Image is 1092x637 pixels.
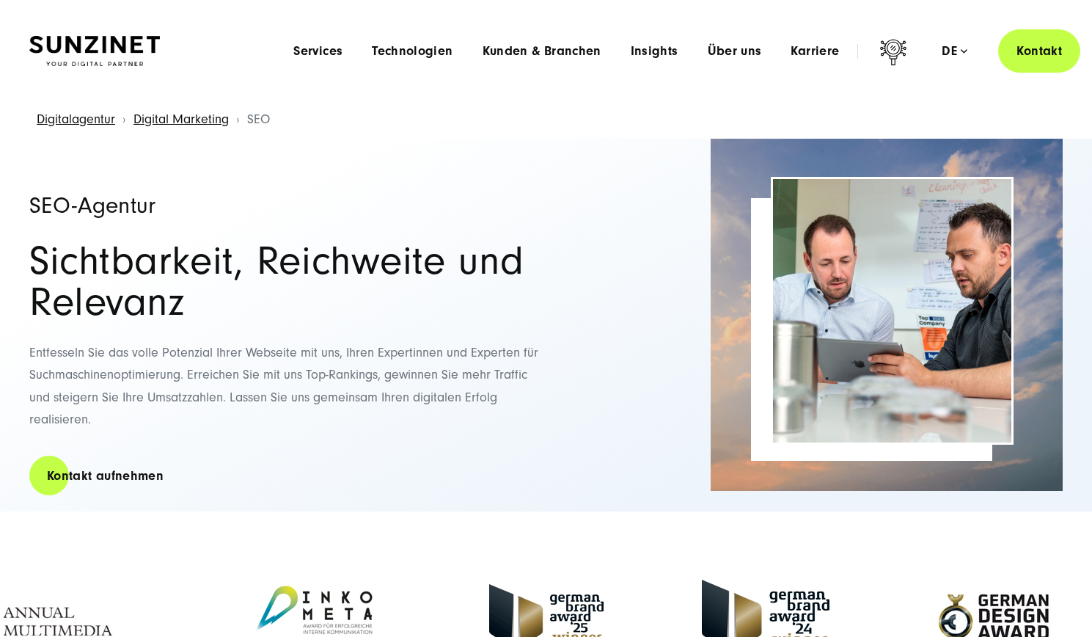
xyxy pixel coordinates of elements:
span: Entfesseln Sie das volle Potenzial Ihrer Webseite mit uns, Ihren Expertinnen und Experten für Suc... [29,345,538,428]
a: Insights [631,44,678,59]
h2: Sichtbarkeit, Reichweite und Relevanz [29,241,543,323]
a: Kunden & Branchen [483,44,601,59]
h1: SEO-Agentur [29,194,543,217]
a: Digital Marketing [133,112,229,127]
span: SEO [247,112,270,127]
a: Über uns [708,44,762,59]
a: Karriere [791,44,839,59]
a: Kontakt [998,29,1080,73]
div: de [942,44,967,59]
a: Kontakt aufnehmen [29,455,181,497]
a: Digitalagentur [37,112,115,127]
a: Technologien [372,44,452,59]
img: Full-Service Digitalagentur SUNZINET - Business Applications Web & Cloud_2 [711,139,1063,491]
a: Services [293,44,342,59]
img: SUNZINET Full Service Digital Agentur [29,36,160,67]
img: SEO Agentur Header | Zwei Kollegen schauen in eine modernen Büro auf ein Tablet [773,179,1011,443]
